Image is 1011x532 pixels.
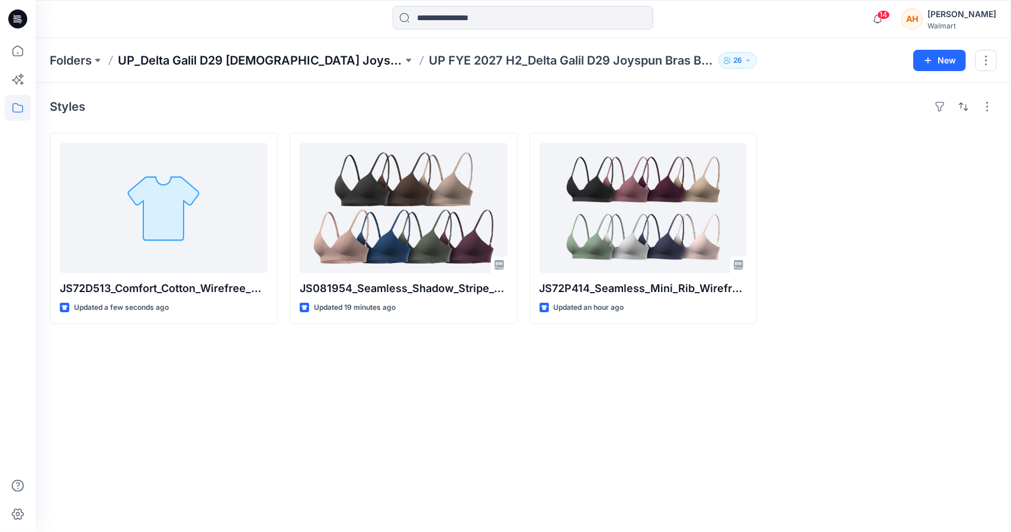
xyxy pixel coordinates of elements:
a: Folders [50,52,92,69]
p: JS081954_Seamless_Shadow_Stripe_Wirefree_Bra [300,280,508,297]
h4: Styles [50,100,85,114]
p: JS72P414_Seamless_Mini_Rib_Wirefree_Bra [540,280,747,297]
div: Walmart [927,21,996,30]
a: JS72D513_Comfort_Cotton_Wirefree_Bra [60,143,268,273]
p: 26 [733,54,742,67]
p: JS72D513_Comfort_Cotton_Wirefree_Bra [60,280,268,297]
span: 14 [877,10,890,20]
a: UP_Delta Galil D29 [DEMOGRAPHIC_DATA] Joyspun Intimates [118,52,403,69]
a: JS72P414_Seamless_Mini_Rib_Wirefree_Bra [540,143,747,273]
p: Updated an hour ago [554,302,624,314]
div: [PERSON_NAME] [927,7,996,21]
p: Updated 19 minutes ago [314,302,396,314]
button: New [913,50,966,71]
p: UP FYE 2027 H2_Delta Galil D29 Joyspun Bras Board [429,52,714,69]
button: 26 [718,52,757,69]
p: Updated a few seconds ago [74,302,169,314]
div: AH [901,8,923,30]
a: JS081954_Seamless_Shadow_Stripe_Wirefree_Bra [300,143,508,273]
